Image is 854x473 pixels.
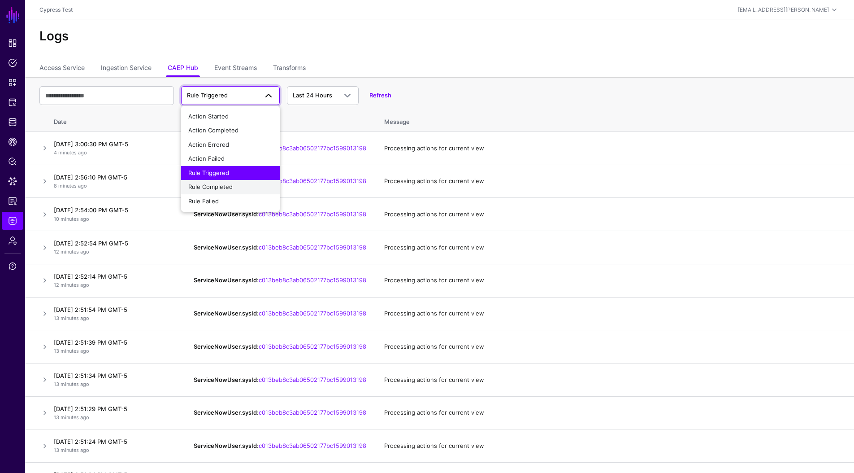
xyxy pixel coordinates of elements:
[181,138,280,152] button: Action Errored
[259,376,366,383] a: c013beb8c3ab06502177bc1599013198
[54,438,176,446] h4: [DATE] 2:51:24 PM GMT-5
[194,343,257,350] strong: ServiceNowUser.sysId
[50,109,185,132] th: Date
[54,173,176,181] h4: [DATE] 2:56:10 PM GMT-5
[273,60,306,77] a: Transforms
[194,276,257,284] strong: ServiceNowUser.sysId
[54,447,176,454] p: 13 minutes ago
[194,244,257,251] strong: ServiceNowUser.sysId
[2,74,23,92] a: Snippets
[185,363,375,396] td: :
[188,113,229,120] span: Action Started
[2,34,23,52] a: Dashboard
[8,58,17,67] span: Policies
[5,5,21,25] a: SGNL
[185,231,375,264] td: :
[54,405,176,413] h4: [DATE] 2:51:29 PM GMT-5
[188,169,229,176] span: Rule Triggered
[375,198,854,231] td: Processing actions for current view
[188,183,233,190] span: Rule Completed
[375,132,854,165] td: Processing actions for current view
[185,297,375,330] td: :
[185,429,375,463] td: :
[185,330,375,364] td: :
[259,244,366,251] a: c013beb8c3ab06502177bc1599013198
[259,177,366,184] a: c013beb8c3ab06502177bc1599013198
[8,118,17,127] span: Identity Data Fabric
[54,338,176,346] h4: [DATE] 2:51:39 PM GMT-5
[375,297,854,330] td: Processing actions for current view
[259,343,366,350] a: c013beb8c3ab06502177bc1599013198
[8,39,17,48] span: Dashboard
[54,414,176,421] p: 13 minutes ago
[2,113,23,131] a: Identity Data Fabric
[259,276,366,284] a: c013beb8c3ab06502177bc1599013198
[54,149,176,157] p: 4 minutes ago
[375,231,854,264] td: Processing actions for current view
[8,216,17,225] span: Logs
[2,232,23,250] a: Admin
[39,6,73,13] a: Cypress Test
[188,141,229,148] span: Action Errored
[181,166,280,180] button: Rule Triggered
[188,197,219,205] span: Rule Failed
[185,264,375,297] td: :
[54,206,176,214] h4: [DATE] 2:54:00 PM GMT-5
[185,165,375,198] td: :
[259,442,366,449] a: c013beb8c3ab06502177bc1599013198
[259,210,366,218] a: c013beb8c3ab06502177bc1599013198
[8,157,17,166] span: Policy Lens
[8,78,17,87] span: Snippets
[2,133,23,151] a: CAEP Hub
[375,264,854,297] td: Processing actions for current view
[39,29,840,44] h2: Logs
[8,177,17,186] span: Data Lens
[375,396,854,429] td: Processing actions for current view
[185,198,375,231] td: :
[185,396,375,429] td: :
[181,123,280,138] button: Action Completed
[54,215,176,223] p: 10 minutes ago
[54,281,176,289] p: 12 minutes ago
[54,182,176,190] p: 8 minutes ago
[101,60,152,77] a: Ingestion Service
[54,239,176,247] h4: [DATE] 2:52:54 PM GMT-5
[188,155,225,162] span: Action Failed
[181,180,280,194] button: Rule Completed
[54,372,176,380] h4: [DATE] 2:51:34 PM GMT-5
[8,236,17,245] span: Admin
[8,262,17,271] span: Support
[738,6,829,14] div: [EMAIL_ADDRESS][PERSON_NAME]
[375,429,854,463] td: Processing actions for current view
[194,376,257,383] strong: ServiceNowUser.sysId
[194,442,257,449] strong: ServiceNowUser.sysId
[185,132,375,165] td: :
[369,92,391,99] a: Refresh
[54,248,176,256] p: 12 minutes ago
[54,140,176,148] h4: [DATE] 3:00:30 PM GMT-5
[375,109,854,132] th: Message
[194,409,257,416] strong: ServiceNowUser.sysId
[181,194,280,209] button: Rule Failed
[2,172,23,190] a: Data Lens
[375,330,854,364] td: Processing actions for current view
[8,197,17,206] span: Reports
[2,93,23,111] a: Protected Systems
[2,212,23,230] a: Logs
[259,310,366,317] a: c013beb8c3ab06502177bc1599013198
[185,109,375,132] th: Entity
[54,315,176,322] p: 13 minutes ago
[187,92,228,99] span: Rule Triggered
[54,272,176,280] h4: [DATE] 2:52:14 PM GMT-5
[8,98,17,107] span: Protected Systems
[2,54,23,72] a: Policies
[375,363,854,396] td: Processing actions for current view
[188,127,238,134] span: Action Completed
[8,137,17,146] span: CAEP Hub
[259,145,366,152] a: c013beb8c3ab06502177bc1599013198
[259,409,366,416] a: c013beb8c3ab06502177bc1599013198
[181,152,280,166] button: Action Failed
[39,60,85,77] a: Access Service
[54,306,176,314] h4: [DATE] 2:51:54 PM GMT-5
[194,310,257,317] strong: ServiceNowUser.sysId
